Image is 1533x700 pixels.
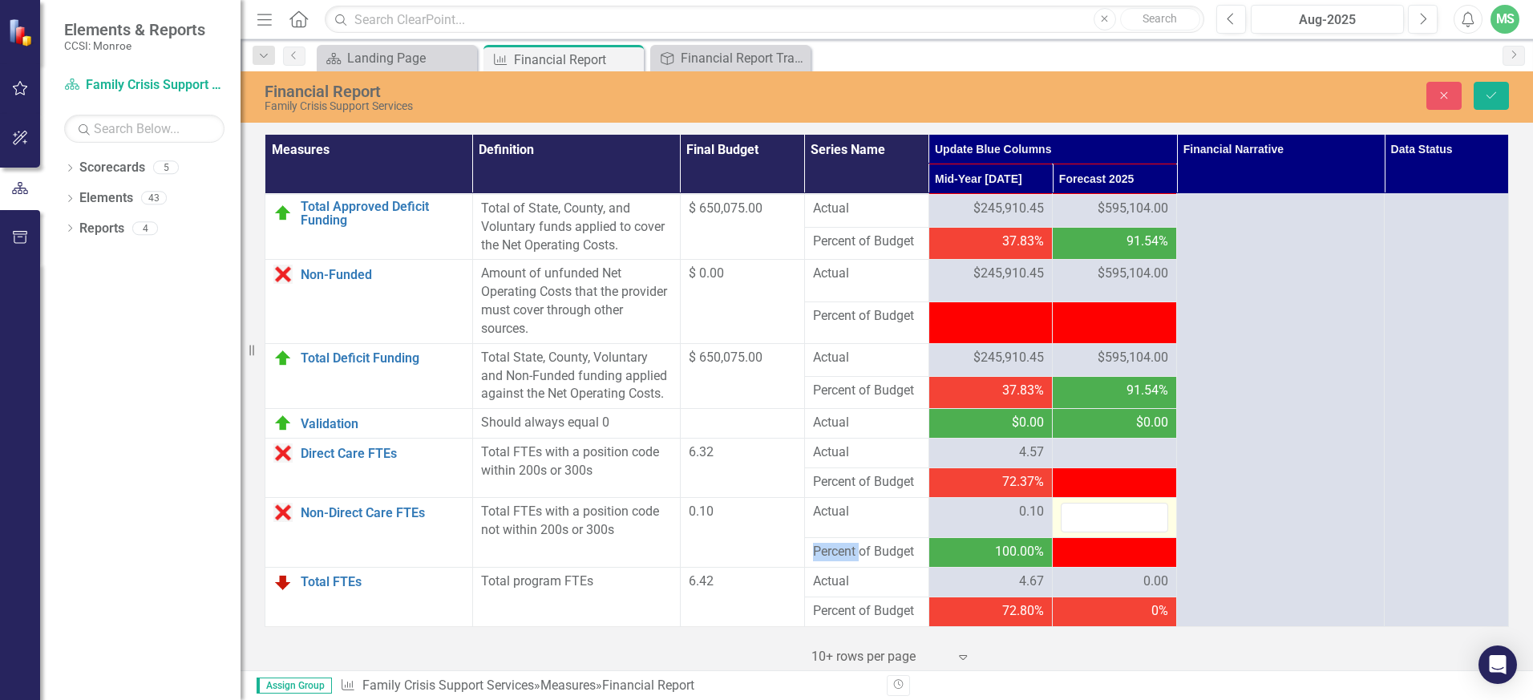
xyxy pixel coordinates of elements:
[689,573,714,589] span: 6.42
[813,602,920,621] span: Percent of Budget
[481,200,672,255] div: Total of State, County, and Voluntary funds applied to cover the Net Operating Costs.
[79,189,133,208] a: Elements
[1002,602,1044,621] span: 72.80%
[602,678,694,693] div: Financial Report
[1143,12,1177,25] span: Search
[273,503,293,522] img: Data Error
[540,678,596,693] a: Measures
[340,677,875,695] div: » »
[1002,473,1044,492] span: 72.37%
[1098,200,1168,218] span: $595,104.00
[64,76,224,95] a: Family Crisis Support Services
[141,192,167,205] div: 43
[1251,5,1404,34] button: Aug-2025
[1019,443,1044,462] span: 4.57
[514,50,640,70] div: Financial Report
[301,351,464,366] a: Total Deficit Funding
[64,115,224,143] input: Search Below...
[1019,503,1044,521] span: 0.10
[689,350,762,365] span: $ 650,075.00
[481,503,672,540] div: Total FTEs with a position code not within 200s or 300s
[813,382,920,400] span: Percent of Budget
[813,503,920,521] span: Actual
[273,349,293,368] img: On Target
[689,444,714,459] span: 6.32
[362,678,534,693] a: Family Crisis Support Services
[1126,382,1168,400] span: 91.54%
[321,48,473,68] a: Landing Page
[681,48,807,68] div: Financial Report Tracker
[1256,10,1398,30] div: Aug-2025
[301,447,464,461] a: Direct Care FTEs
[79,159,145,177] a: Scorecards
[813,349,920,367] span: Actual
[301,506,464,520] a: Non-Direct Care FTEs
[481,265,672,338] div: Amount of unfunded Net Operating Costs that the provider must cover through other sources.
[325,6,1204,34] input: Search ClearPoint...
[813,233,920,251] span: Percent of Budget
[257,678,332,694] span: Assign Group
[1151,602,1168,621] span: 0%
[273,573,293,592] img: Below Plan
[153,161,179,175] div: 5
[973,265,1044,283] span: $245,910.45
[813,200,920,218] span: Actual
[1143,573,1168,591] span: 0.00
[301,575,464,589] a: Total FTEs
[79,220,124,238] a: Reports
[7,17,38,47] img: ClearPoint Strategy
[1126,233,1168,251] span: 91.54%
[265,100,962,112] div: Family Crisis Support Services
[1478,645,1517,684] div: Open Intercom Messenger
[273,443,293,463] img: Data Error
[481,573,672,591] div: Total program FTEs
[813,543,920,561] span: Percent of Budget
[813,473,920,492] span: Percent of Budget
[1098,265,1168,283] span: $595,104.00
[689,504,714,519] span: 0.10
[1120,8,1200,30] button: Search
[813,443,920,462] span: Actual
[1098,349,1168,367] span: $595,104.00
[1136,414,1168,432] span: $0.00
[273,414,293,433] img: On Target
[995,543,1044,561] span: 100.00%
[273,265,293,284] img: Data Error
[689,200,762,216] span: $ 650,075.00
[273,204,293,223] img: On Target
[301,417,464,431] a: Validation
[1002,382,1044,400] span: 37.83%
[973,200,1044,218] span: $245,910.45
[654,48,807,68] a: Financial Report Tracker
[481,443,672,480] div: Total FTEs with a position code within 200s or 300s
[481,414,672,432] div: Should always equal 0
[64,39,205,52] small: CCSI: Monroe
[1491,5,1519,34] button: MS
[813,265,920,283] span: Actual
[301,200,464,228] a: Total Approved Deficit Funding
[973,349,1044,367] span: $245,910.45
[132,221,158,235] div: 4
[1002,233,1044,251] span: 37.83%
[301,268,464,282] a: Non-Funded
[1012,414,1044,432] span: $0.00
[1019,573,1044,591] span: 4.67
[347,48,473,68] div: Landing Page
[265,83,962,100] div: Financial Report
[481,349,672,404] div: Total State, County, Voluntary and Non-Funded funding applied against the Net Operating Costs.
[813,307,920,326] span: Percent of Budget
[64,20,205,39] span: Elements & Reports
[813,414,920,432] span: Actual
[689,265,724,281] span: $ 0.00
[813,573,920,591] span: Actual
